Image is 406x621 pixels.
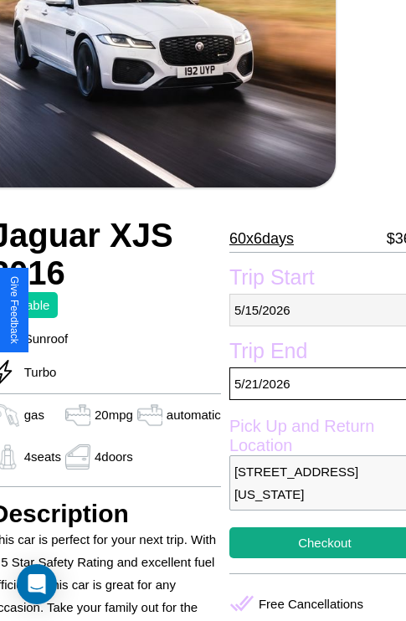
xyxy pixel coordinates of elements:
[24,403,44,426] p: gas
[17,564,57,604] div: Open Intercom Messenger
[61,403,95,428] img: gas
[95,445,133,468] p: 4 doors
[16,327,69,350] p: Sunroof
[95,403,133,426] p: 20 mpg
[8,276,20,344] div: Give Feedback
[167,403,221,426] p: automatic
[24,445,61,468] p: 4 seats
[16,361,57,383] p: Turbo
[259,593,363,615] p: Free Cancellations
[61,444,95,470] img: gas
[229,225,294,252] p: 60 x 6 days
[133,403,167,428] img: gas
